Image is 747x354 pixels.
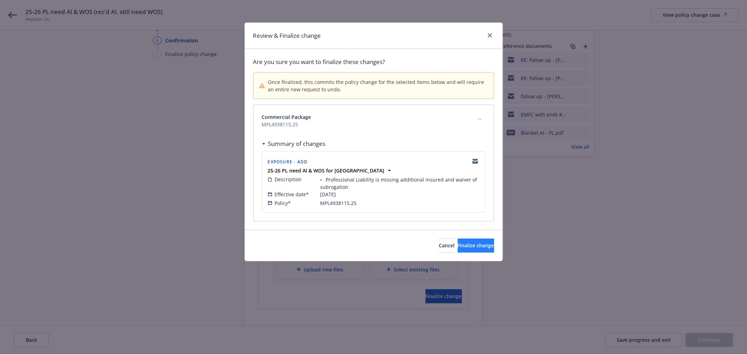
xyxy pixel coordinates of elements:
[275,191,309,198] span: Effective date*
[458,239,494,253] button: Finalize change
[262,113,469,121] span: Commercial Package
[439,239,455,253] button: Cancel
[439,242,455,249] span: Cancel
[268,159,308,165] span: Exposure - Add
[320,199,357,207] span: MPL4938115.25
[275,176,302,183] span: Description
[486,31,494,40] a: close
[254,105,494,136] div: Commercial PackageMPL4938115.25collapse content
[253,57,494,66] span: Are you sure you want to finalize these changes?
[253,31,321,40] h1: Review & Finalize change
[268,167,385,174] strong: 25-26 PL need AI & WOS for [GEOGRAPHIC_DATA]
[471,157,479,165] a: copyLogging
[275,199,291,207] span: Policy*
[320,176,479,191] span: • Professional Liability is missing additional insured and waiver of subrogation
[268,78,488,93] span: Once finalized, this commits the policy change for the selected items below and will require an e...
[458,242,494,249] span: Finalize change
[320,191,336,198] span: [DATE]
[262,121,469,128] span: MPL4938115.25
[268,139,326,148] h3: Summary of changes
[474,113,485,125] button: collapse content
[262,139,326,148] div: Summary of changes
